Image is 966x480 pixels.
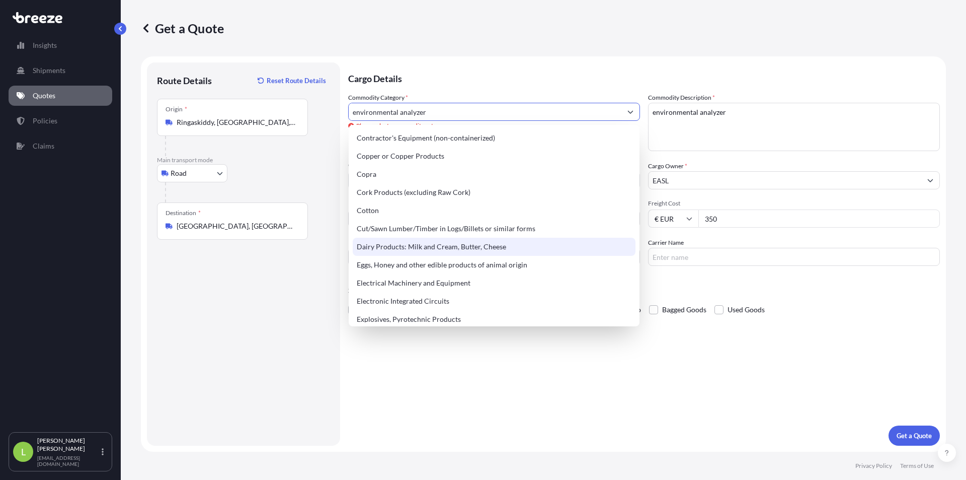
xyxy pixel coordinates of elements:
[353,129,635,147] div: Contractor's Equipment (non-containerized)
[353,310,635,328] div: Explosives, Pyrotechnic Products
[648,238,684,248] label: Carrier Name
[37,437,100,453] p: [PERSON_NAME] [PERSON_NAME]
[662,302,706,317] span: Bagged Goods
[621,103,639,121] button: Show suggestions
[348,286,940,294] p: Special Conditions
[171,168,187,178] span: Road
[37,455,100,467] p: [EMAIL_ADDRESS][DOMAIN_NAME]
[900,462,934,470] p: Terms of Use
[353,183,635,201] div: Cork Products (excluding Raw Cork)
[353,292,635,310] div: Electronic Integrated Circuits
[897,431,932,441] p: Get a Quote
[21,447,26,457] span: L
[267,76,326,86] p: Reset Route Details
[353,256,635,274] div: Eggs, Honey and other edible products of animal origin
[353,201,635,220] div: Cotton
[141,20,224,36] p: Get a Quote
[33,141,54,151] p: Claims
[177,221,295,231] input: Destination
[921,171,939,189] button: Show suggestions
[157,164,227,182] button: Select transport
[157,156,330,164] p: Main transport mode
[649,171,921,189] input: Full name
[348,93,408,103] label: Commodity Category
[353,147,635,165] div: Copper or Copper Products
[648,248,940,266] input: Enter name
[855,462,892,470] p: Privacy Policy
[728,302,765,317] span: Used Goods
[353,165,635,183] div: Copra
[348,199,378,210] span: Load Type
[348,121,640,131] span: Please select a commodity category
[348,238,398,248] label: Booking Reference
[33,116,57,126] p: Policies
[648,161,687,171] label: Cargo Owner
[157,75,212,87] p: Route Details
[348,62,940,93] p: Cargo Details
[353,220,635,238] div: Cut/Sawn Lumber/Timber in Logs/Billets or similar forms
[353,238,635,256] div: Dairy Products: Milk and Cream, Butter, Cheese
[348,248,640,266] input: Your internal reference
[166,105,187,113] div: Origin
[348,161,640,169] span: Commodity Value
[33,40,57,50] p: Insights
[648,199,940,208] span: Freight Cost
[33,91,55,101] p: Quotes
[166,209,201,217] div: Destination
[33,65,65,76] p: Shipments
[353,274,635,292] div: Electrical Machinery and Equipment
[698,210,940,228] input: Enter amount
[648,93,715,103] label: Commodity Description
[349,103,621,121] input: Select a commodity type
[177,117,295,127] input: Origin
